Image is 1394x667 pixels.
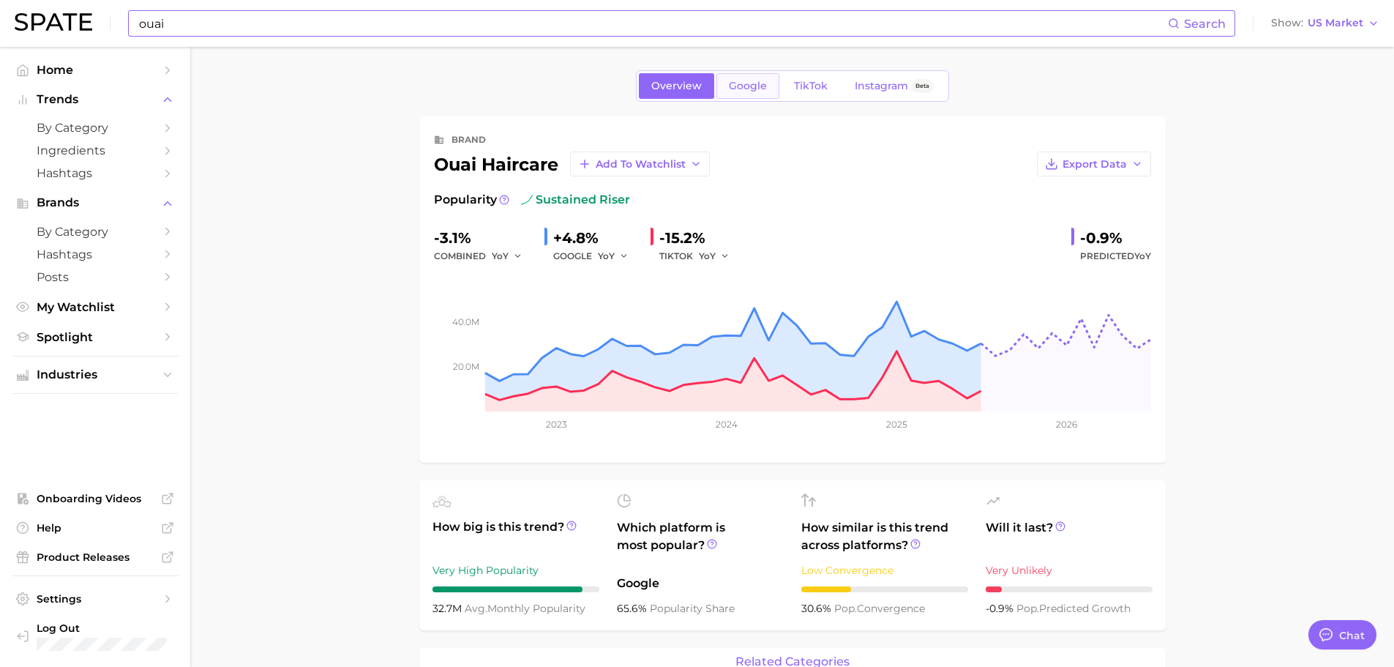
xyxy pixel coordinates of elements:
[1271,19,1303,27] span: Show
[12,243,179,266] a: Hashtags
[12,617,179,655] a: Log out. Currently logged in with e-mail annie.penrod@loveamika.com.
[834,602,925,615] span: convergence
[432,586,599,592] div: 9 / 10
[1308,19,1363,27] span: US Market
[37,330,154,344] span: Spotlight
[801,586,968,592] div: 3 / 10
[434,247,533,265] div: combined
[37,551,154,564] span: Product Releases
[1037,152,1151,176] button: Export Data
[37,368,154,381] span: Industries
[650,602,735,615] span: popularity share
[12,192,179,214] button: Brands
[855,80,908,92] span: Instagram
[12,220,179,243] a: by Category
[1134,250,1151,261] span: YoY
[1016,602,1131,615] span: predicted growth
[37,144,154,157] span: Ingredients
[801,562,968,579] div: Low Convergence
[986,562,1153,579] div: Very Unlikely
[617,575,784,592] span: Google
[915,80,929,92] span: Beta
[37,63,154,77] span: Home
[1056,419,1077,430] tspan: 2026
[434,191,497,209] span: Popularity
[37,93,154,106] span: Trends
[1080,247,1151,265] span: Predicted
[432,602,465,615] span: 32.7m
[545,419,566,430] tspan: 2023
[651,80,702,92] span: Overview
[986,519,1153,554] span: Will it last?
[12,116,179,139] a: by Category
[465,602,585,615] span: monthly popularity
[37,196,154,209] span: Brands
[1016,602,1039,615] abbr: popularity index
[434,226,533,250] div: -3.1%
[553,247,639,265] div: GOOGLE
[715,419,737,430] tspan: 2024
[37,121,154,135] span: by Category
[12,546,179,568] a: Product Releases
[782,73,840,99] a: TikTok
[553,226,639,250] div: +4.8%
[986,602,1016,615] span: -0.9%
[617,602,650,615] span: 65.6%
[12,588,179,610] a: Settings
[12,89,179,111] button: Trends
[37,521,154,534] span: Help
[12,488,179,510] a: Onboarding Videos
[37,592,154,605] span: Settings
[1080,226,1151,250] div: -0.9%
[716,73,779,99] a: Google
[521,194,533,206] img: sustained riser
[598,247,629,265] button: YoY
[12,326,179,349] a: Spotlight
[451,131,486,149] div: brand
[12,162,179,185] a: Hashtags
[639,73,714,99] a: Overview
[596,158,686,171] span: Add to Watchlist
[659,226,740,250] div: -15.2%
[432,562,599,579] div: Very High Popularity
[886,419,907,430] tspan: 2025
[12,296,179,318] a: My Watchlist
[794,80,828,92] span: TikTok
[842,73,946,99] a: InstagramBeta
[699,247,730,265] button: YoY
[37,622,192,635] span: Log Out
[659,247,740,265] div: TIKTOK
[801,602,834,615] span: 30.6%
[1267,14,1383,33] button: ShowUS Market
[434,152,710,176] div: ouai haircare
[699,250,716,262] span: YoY
[1063,158,1127,171] span: Export Data
[432,518,599,554] span: How big is this trend?
[570,152,710,176] button: Add to Watchlist
[492,247,523,265] button: YoY
[15,13,92,31] img: SPATE
[37,492,154,505] span: Onboarding Videos
[138,11,1168,36] input: Search here for a brand, industry, or ingredient
[598,250,615,262] span: YoY
[37,247,154,261] span: Hashtags
[617,519,784,567] span: Which platform is most popular?
[834,602,857,615] abbr: popularity index
[37,225,154,239] span: by Category
[465,602,487,615] abbr: average
[12,364,179,386] button: Industries
[37,300,154,314] span: My Watchlist
[492,250,509,262] span: YoY
[12,139,179,162] a: Ingredients
[37,270,154,284] span: Posts
[801,519,968,554] span: How similar is this trend across platforms?
[12,517,179,539] a: Help
[1184,17,1226,31] span: Search
[986,586,1153,592] div: 1 / 10
[521,191,630,209] span: sustained riser
[37,166,154,180] span: Hashtags
[12,266,179,288] a: Posts
[729,80,767,92] span: Google
[12,59,179,81] a: Home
